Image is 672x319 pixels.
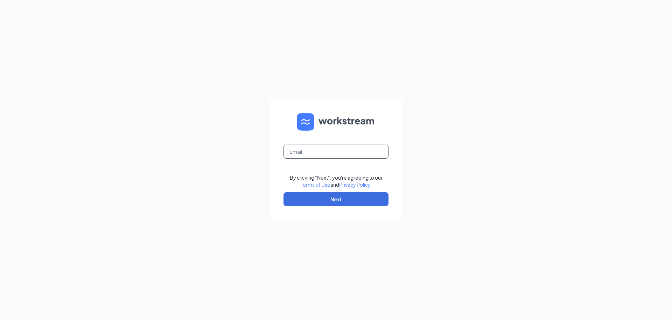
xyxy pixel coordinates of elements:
[290,174,383,188] div: By clicking "Next", you're agreeing to our and .
[283,192,388,206] button: Next
[297,113,375,131] img: WS logo and Workstream text
[339,181,370,188] a: Privacy Policy
[301,181,330,188] a: Terms of Use
[283,145,388,159] input: Email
